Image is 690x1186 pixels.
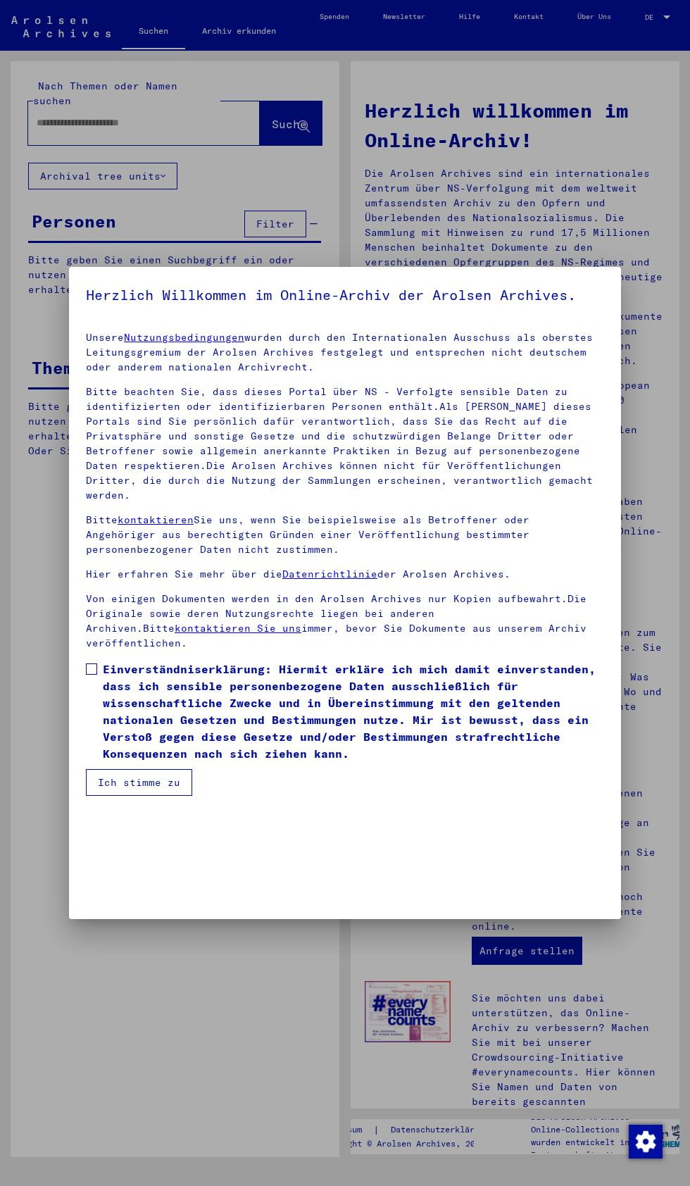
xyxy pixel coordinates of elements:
[103,661,604,762] span: Einverständniserklärung: Hiermit erkläre ich mich damit einverstanden, dass ich sensible personen...
[175,622,301,635] a: kontaktieren Sie uns
[86,385,604,503] p: Bitte beachten Sie, dass dieses Portal über NS - Verfolgte sensible Daten zu identifizierten oder...
[86,330,604,375] p: Unsere wurden durch den Internationalen Ausschuss als oberstes Leitungsgremium der Arolsen Archiv...
[86,567,604,582] p: Hier erfahren Sie mehr über die der Arolsen Archives.
[124,331,244,344] a: Nutzungsbedingungen
[282,568,377,580] a: Datenrichtlinie
[86,284,604,306] h5: Herzlich Willkommen im Online-Archiv der Arolsen Archives.
[118,513,194,526] a: kontaktieren
[629,1125,663,1159] img: Zustimmung ändern
[86,592,604,651] p: Von einigen Dokumenten werden in den Arolsen Archives nur Kopien aufbewahrt.Die Originale sowie d...
[86,769,192,796] button: Ich stimme zu
[86,513,604,557] p: Bitte Sie uns, wenn Sie beispielsweise als Betroffener oder Angehöriger aus berechtigten Gründen ...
